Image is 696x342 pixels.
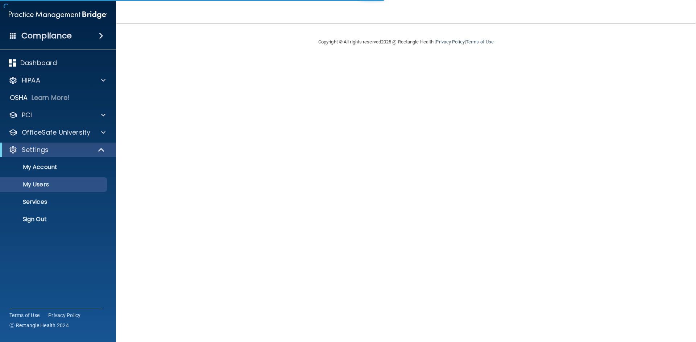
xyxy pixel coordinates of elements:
a: Dashboard [9,59,105,67]
p: Settings [22,145,49,154]
a: Terms of Use [9,312,40,319]
p: HIPAA [22,76,40,85]
p: OfficeSafe University [22,128,90,137]
p: My Account [5,164,104,171]
p: Learn More! [32,93,70,102]
p: OSHA [10,93,28,102]
img: dashboard.aa5b2476.svg [9,59,16,67]
p: Sign Out [5,216,104,223]
h4: Compliance [21,31,72,41]
p: Dashboard [20,59,57,67]
a: HIPAA [9,76,105,85]
img: PMB logo [9,8,107,22]
p: PCI [22,111,32,119]
a: PCI [9,111,105,119]
a: Settings [9,145,105,154]
div: Copyright © All rights reserved 2025 @ Rectangle Health | | [274,30,538,54]
span: Ⓒ Rectangle Health 2024 [9,322,69,329]
a: Privacy Policy [48,312,81,319]
a: Terms of Use [466,39,494,45]
p: My Users [5,181,104,188]
p: Services [5,198,104,206]
a: OfficeSafe University [9,128,105,137]
a: Privacy Policy [436,39,464,45]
